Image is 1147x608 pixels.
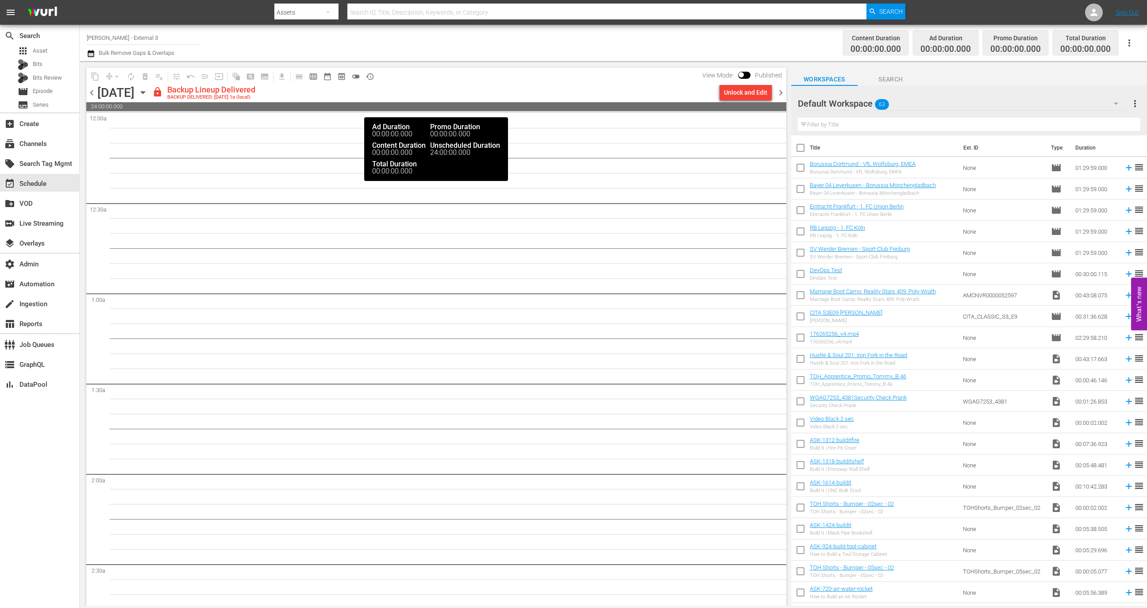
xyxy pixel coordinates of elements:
[1051,332,1062,343] span: Episode
[337,72,346,81] span: preview_outlined
[363,69,377,84] span: View History
[1134,247,1144,258] span: reorder
[810,360,907,366] div: Hustle & Soul 201: Iron Fork in the Road
[4,178,15,189] span: Schedule
[1051,290,1062,300] span: Video
[1072,369,1120,391] td: 00:00:46.146
[810,318,882,323] div: [PERSON_NAME]
[4,119,15,129] span: Create
[1051,460,1062,470] span: Video
[1134,459,1144,470] span: reorder
[1051,439,1062,449] span: Video
[1134,268,1144,279] span: reorder
[4,198,15,209] span: VOD
[810,352,907,358] a: Hustle & Soul 201: Iron Fork in the Road
[349,69,363,84] span: 24 hours Lineup View is OFF
[1124,588,1134,597] svg: Add to Schedule
[1134,566,1144,576] span: reorder
[810,135,958,160] th: Title
[1072,391,1120,412] td: 00:01:26.853
[810,233,865,239] div: RB Leipzig - 1. FC Köln
[738,72,744,78] span: Toggle to switch from Published to Draft view.
[1051,545,1062,555] span: Video
[4,238,15,249] span: Overlays
[798,91,1127,116] div: Default Workspace
[18,59,28,70] div: Bits
[959,412,1047,433] td: None
[1051,566,1062,577] span: Video
[1072,157,1120,178] td: 01:29:59.000
[124,69,138,84] span: Loop Content
[959,561,1047,582] td: TOHShorts_Bumper_05sec_02
[86,87,97,98] span: chevron_left
[851,44,901,54] span: 00:00:00.000
[959,348,1047,369] td: None
[1072,497,1120,518] td: 00:00:02.002
[1070,135,1123,160] th: Duration
[959,454,1047,476] td: None
[1134,417,1144,427] span: reorder
[1134,438,1144,449] span: reorder
[1134,396,1144,406] span: reorder
[309,72,318,81] span: calendar_view_week_outlined
[97,50,174,56] span: Bulk Remove Gaps & Overlaps
[810,161,916,167] a: Borussia Dortmund - VfL Wolfsburg, EMEA
[1072,348,1120,369] td: 00:43:17.663
[810,437,859,443] a: ASK-1312-builditfire
[1134,481,1144,491] span: reorder
[4,279,15,289] span: Automation
[810,479,851,486] a: ASK-1614-buildit
[810,267,842,273] a: DevOps Test
[1131,278,1147,331] button: Open Feedback Widget
[4,31,15,41] span: Search
[1051,375,1062,385] span: Video
[959,157,1047,178] td: None
[320,69,335,84] span: Month Calendar View
[810,190,936,196] div: Bayer 04 Leverkusen - Borussia Mönchengladbach
[1134,353,1144,364] span: reorder
[1124,439,1134,449] svg: Add to Schedule
[1072,518,1120,539] td: 00:05:38.505
[1051,269,1062,279] span: Episode
[289,68,306,85] span: Day Calendar View
[1134,374,1144,385] span: reorder
[810,275,842,281] div: DevOps Test
[1124,375,1134,385] svg: Add to Schedule
[810,212,904,217] div: Eintracht Frankfurt - 1. FC Union Berlin
[810,530,873,536] div: Build It | Black Pipe Bookshelf
[166,68,184,85] span: Customize Events
[1072,561,1120,582] td: 00:00:05.077
[810,551,887,557] div: How to Build a Tool Storage Cabinet
[1072,285,1120,306] td: 00:43:08.075
[1060,44,1111,54] span: 00:00:00.000
[858,74,924,85] span: Search
[810,445,859,451] div: Build It | Fire Pit Cover
[1134,162,1144,173] span: reorder
[1051,247,1062,258] span: Episode
[920,44,971,54] span: 00:00:00.000
[810,522,851,528] a: ASK-1424-buildit
[1072,263,1120,285] td: 00:30:00.115
[920,32,971,44] div: Ad Duration
[1124,418,1134,427] svg: Add to Schedule
[1134,183,1144,194] span: reorder
[810,466,870,472] div: Build It | Entryway Wall Shelf
[212,69,226,84] span: Update Metadata from Key Asset
[810,488,861,493] div: Build It | CNC Built Stool
[1072,200,1120,221] td: 01:29:59.000
[959,285,1047,306] td: AMCNVR0000052597
[810,543,877,550] a: ASK-924-build-tool-cabinet
[1051,587,1062,598] span: Video
[810,331,859,337] a: 176265256_v4.mp4
[33,100,49,109] span: Series
[5,7,16,18] span: menu
[4,218,15,229] span: Live Streaming
[1124,312,1134,321] svg: Add to Schedule
[959,369,1047,391] td: None
[198,69,212,84] span: Fill episodes with ad slates
[810,169,916,175] div: Borussia Dortmund - VfL Wolfsburg, EMEA
[1072,306,1120,327] td: 00:31:36.628
[959,539,1047,561] td: None
[33,60,42,69] span: Bits
[810,573,894,578] div: TOH Shorts - Bumper - 05sec - 02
